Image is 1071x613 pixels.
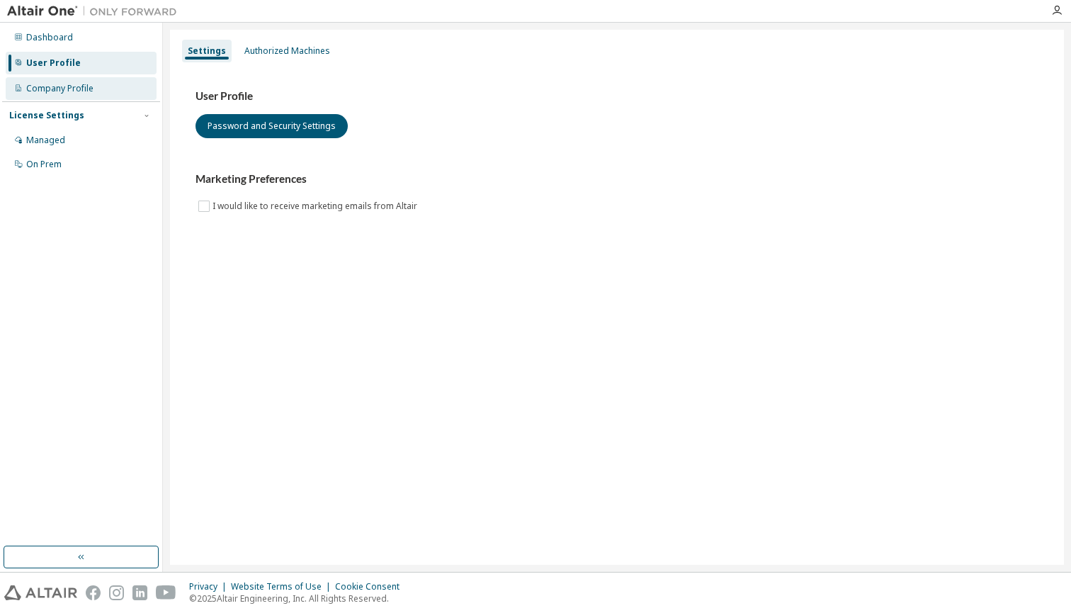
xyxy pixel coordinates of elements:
div: Website Terms of Use [231,581,335,592]
img: linkedin.svg [132,585,147,600]
div: On Prem [26,159,62,170]
img: youtube.svg [156,585,176,600]
img: Altair One [7,4,184,18]
img: facebook.svg [86,585,101,600]
div: Managed [26,135,65,146]
div: Company Profile [26,83,93,94]
img: altair_logo.svg [4,585,77,600]
h3: User Profile [195,89,1038,103]
div: Settings [188,45,226,57]
label: I would like to receive marketing emails from Altair [212,198,420,215]
div: License Settings [9,110,84,121]
div: Cookie Consent [335,581,408,592]
p: © 2025 Altair Engineering, Inc. All Rights Reserved. [189,592,408,604]
div: Authorized Machines [244,45,330,57]
div: User Profile [26,57,81,69]
h3: Marketing Preferences [195,172,1038,186]
div: Dashboard [26,32,73,43]
img: instagram.svg [109,585,124,600]
button: Password and Security Settings [195,114,348,138]
div: Privacy [189,581,231,592]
